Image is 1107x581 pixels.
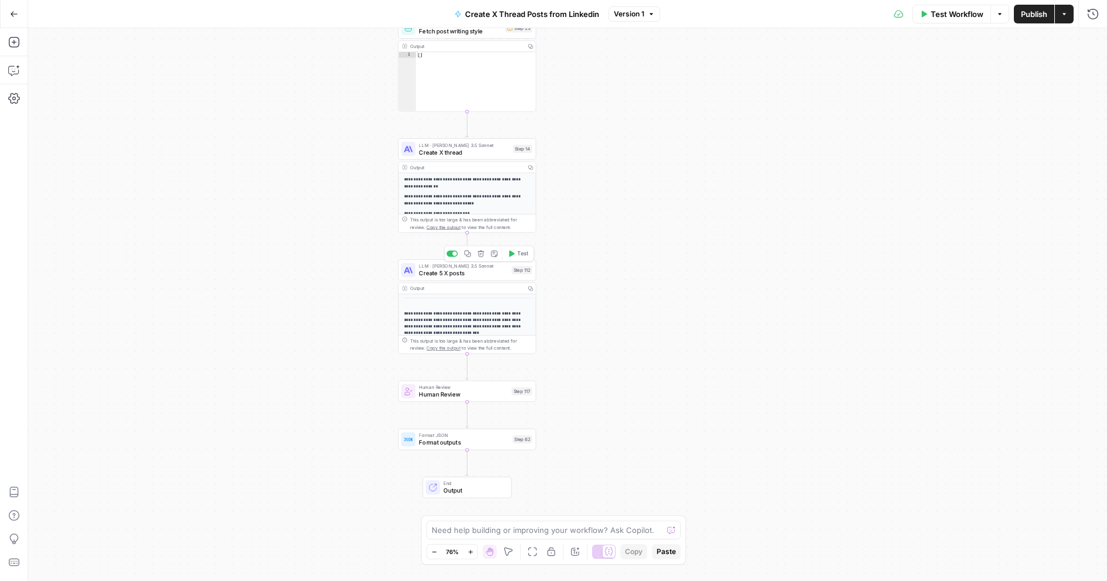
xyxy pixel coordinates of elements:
[410,43,522,50] div: Output
[419,390,508,399] span: Human Review
[419,432,509,439] span: Format JSON
[657,546,676,557] span: Paste
[512,435,532,443] div: Step 62
[410,337,532,351] div: This output is too large & has been abbreviated for review. to view the full content.
[443,486,504,495] span: Output
[1021,8,1047,20] span: Publish
[466,112,469,138] g: Edge from step_23 to step_14
[426,224,460,230] span: Copy the output
[931,8,983,20] span: Test Workflow
[419,384,508,391] span: Human Review
[504,248,532,259] button: Test
[446,547,459,556] span: 76%
[447,5,606,23] button: Create X Thread Posts from Linkedin
[614,9,644,19] span: Version 1
[426,346,460,351] span: Copy the output
[419,26,501,35] span: Fetch post writing style
[517,250,528,258] span: Test
[419,438,509,447] span: Format outputs
[609,6,660,22] button: Version 1
[512,387,532,395] div: Step 117
[1014,5,1054,23] button: Publish
[513,145,532,153] div: Step 14
[398,381,537,402] div: Human ReviewHuman ReviewStep 117
[419,262,508,269] span: LLM · [PERSON_NAME] 3.5 Sonnet
[398,477,537,498] div: EndOutput
[410,164,522,171] div: Output
[913,5,990,23] button: Test Workflow
[466,450,469,476] g: Edge from step_62 to end
[398,17,537,111] div: Fetch post writing styleStep 23Output[]
[419,142,509,149] span: LLM · [PERSON_NAME] 3.5 Sonnet
[625,546,643,557] span: Copy
[410,216,532,230] div: This output is too large & has been abbreviated for review. to view the full content.
[398,429,537,450] div: Format JSONFormat outputsStep 62
[505,23,532,32] div: Step 23
[512,266,532,274] div: Step 112
[466,354,469,380] g: Edge from step_112 to step_117
[466,402,469,428] g: Edge from step_117 to step_62
[620,544,647,559] button: Copy
[398,52,416,58] div: 1
[419,148,509,156] span: Create X thread
[652,544,681,559] button: Paste
[465,8,599,20] span: Create X Thread Posts from Linkedin
[410,285,522,292] div: Output
[419,269,508,278] span: Create 5 X posts
[443,480,504,487] span: End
